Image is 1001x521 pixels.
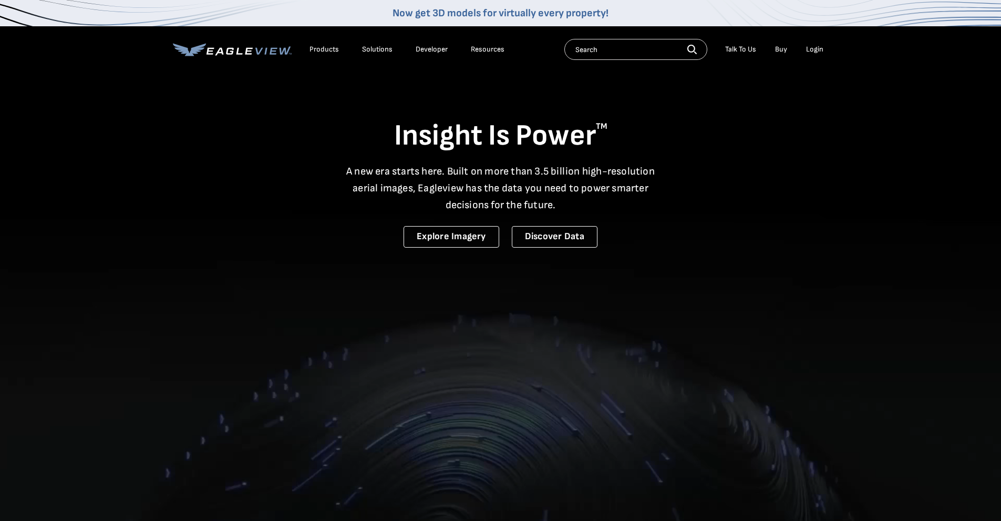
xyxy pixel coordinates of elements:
[806,45,823,54] div: Login
[512,226,597,248] a: Discover Data
[775,45,787,54] a: Buy
[340,163,662,213] p: A new era starts here. Built on more than 3.5 billion high-resolution aerial images, Eagleview ha...
[173,118,829,155] h1: Insight Is Power
[471,45,504,54] div: Resources
[596,121,607,131] sup: TM
[564,39,707,60] input: Search
[416,45,448,54] a: Developer
[362,45,393,54] div: Solutions
[309,45,339,54] div: Products
[393,7,608,19] a: Now get 3D models for virtually every property!
[404,226,499,248] a: Explore Imagery
[725,45,756,54] div: Talk To Us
